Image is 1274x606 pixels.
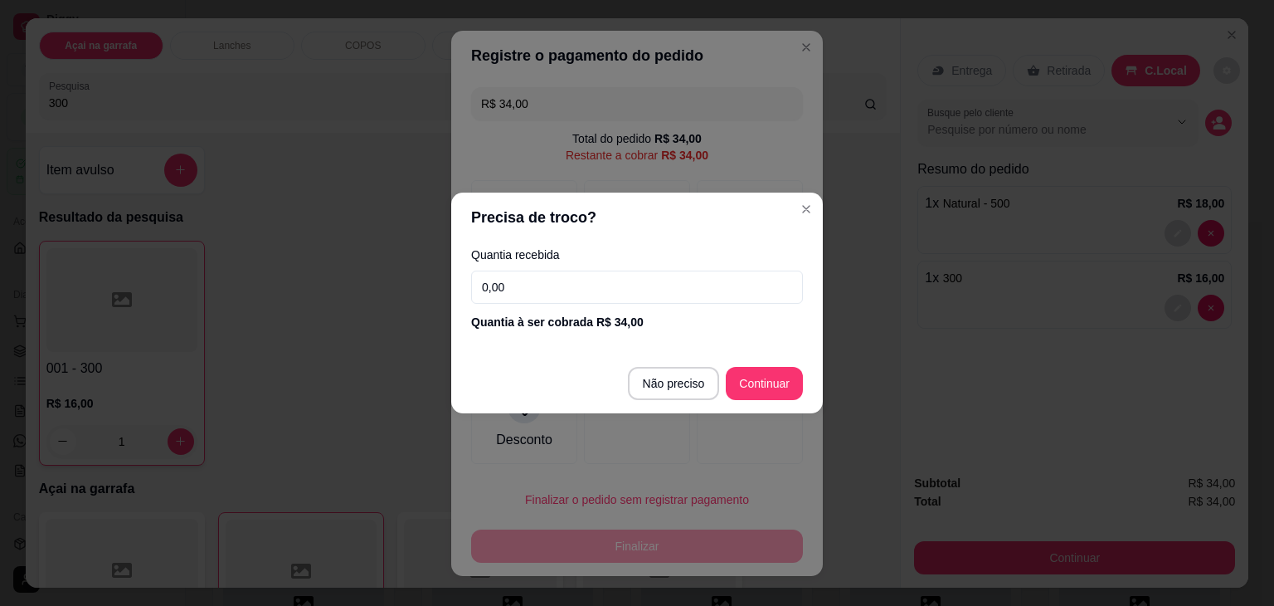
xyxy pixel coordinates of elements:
div: Quantia à ser cobrada R$ 34,00 [471,314,803,330]
button: Continuar [726,367,803,400]
button: Close [793,196,819,222]
label: Quantia recebida [471,249,803,261]
button: Não preciso [628,367,720,400]
header: Precisa de troco? [451,193,823,242]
